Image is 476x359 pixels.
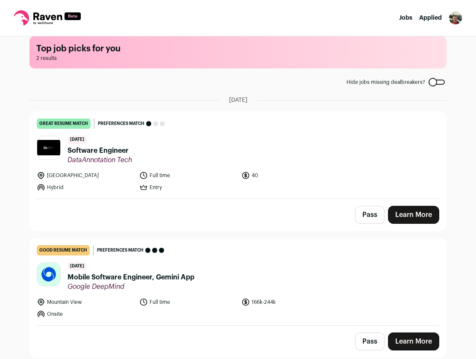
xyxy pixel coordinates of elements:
span: 2 results [36,55,440,62]
a: Jobs [399,15,412,21]
span: Mobile Software Engineer, Gemini App [68,272,194,282]
li: Full time [139,171,237,180]
button: Pass [355,206,385,224]
span: [DATE] [68,262,87,270]
li: Mountain View [37,298,134,306]
li: [GEOGRAPHIC_DATA] [37,171,134,180]
a: Learn More [388,332,439,350]
a: good resume match Preferences match [DATE] Mobile Software Engineer, Gemini App Google DeepMind M... [30,238,446,325]
span: Preferences match [98,119,144,128]
h1: Top job picks for you [36,43,440,55]
li: 166k-244k [241,298,339,306]
div: great resume match [37,119,91,129]
button: Pass [355,332,385,350]
li: 40 [241,171,339,180]
a: Applied [419,15,442,21]
li: Full time [139,298,237,306]
li: Hybrid [37,183,134,192]
span: [DATE] [68,136,87,144]
span: Google DeepMind [68,282,194,291]
img: 9ee2107a0aa082fe00f721640c72c5b16d694b47298ecf183428425849aa8dc8.jpg [37,263,60,286]
div: good resume match [37,245,90,255]
a: Learn More [388,206,439,224]
img: 2cdc1b7675000fd333eec602a5edcd7e64ba1f0686a42b09eef261a8637f1f7b.jpg [37,140,60,155]
li: Onsite [37,310,134,318]
span: Software Engineer [68,145,132,156]
a: great resume match Preferences match [DATE] Software Engineer DataAnnotation Tech [GEOGRAPHIC_DAT... [30,112,446,199]
span: Preferences match [97,246,144,255]
button: Open dropdown [449,11,462,25]
span: Hide jobs missing dealbreakers? [347,79,425,86]
li: Entry [139,183,237,192]
img: 8442724-medium_jpg [449,11,462,25]
span: DataAnnotation Tech [68,156,132,164]
span: [DATE] [229,96,247,104]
